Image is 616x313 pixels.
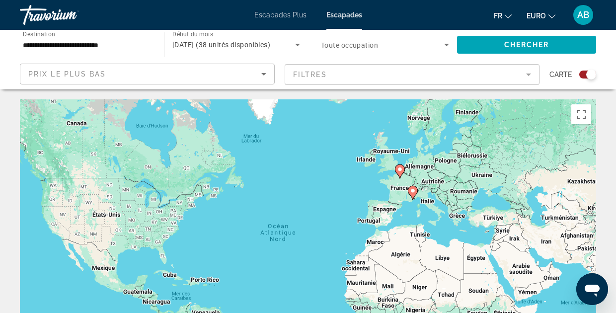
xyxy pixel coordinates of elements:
span: Début du mois [172,31,213,38]
button: Passer en plein écran [571,104,591,124]
button: Changer la langue [494,8,512,23]
span: EURO [527,12,546,20]
span: Destination [23,30,55,37]
span: AB [577,10,589,20]
a: Escapades [326,11,362,19]
button: Menu utilisateur [570,4,596,25]
iframe: Bouton de lancement de la fenêtre de messagerie [576,273,608,305]
span: Chercher [504,41,549,49]
span: [DATE] (38 unités disponibles) [172,41,270,49]
span: Carte [549,68,572,81]
span: Fr [494,12,502,20]
span: Prix le plus bas [28,70,106,78]
a: Escapades Plus [254,11,307,19]
a: Travorium [20,2,119,28]
button: Changer de devise [527,8,555,23]
mat-select: Trier par [28,68,266,80]
button: Chercher [457,36,596,54]
button: Filtre [285,64,539,85]
span: Toute occupation [321,41,378,49]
